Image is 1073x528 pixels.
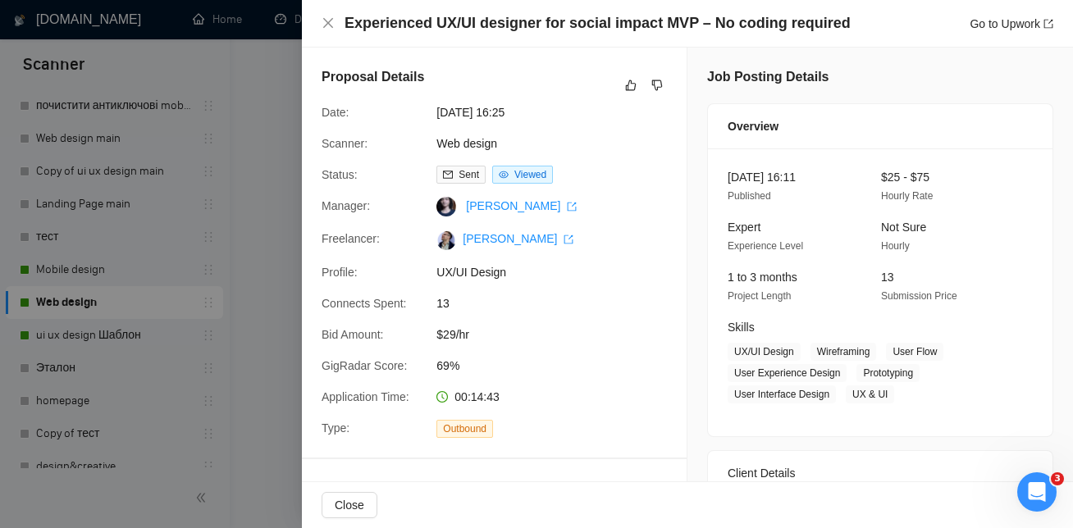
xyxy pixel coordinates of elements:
[707,67,829,87] h5: Job Posting Details
[846,385,894,403] span: UX & UI
[728,385,836,403] span: User Interface Design
[466,199,577,212] a: [PERSON_NAME] export
[1051,472,1064,485] span: 3
[625,79,637,92] span: like
[322,199,370,212] span: Manager:
[345,13,851,34] h4: Experienced UX/UI designer for social impact MVP – No coding required
[728,171,796,184] span: [DATE] 16:11
[443,170,453,180] span: mail
[881,240,910,252] span: Hourly
[322,168,358,181] span: Status:
[436,134,683,152] span: Web design
[322,137,368,150] span: Scanner:
[856,364,920,382] span: Prototyping
[651,79,663,92] span: dislike
[499,170,509,180] span: eye
[436,357,683,375] span: 69%
[436,230,456,250] img: c1OJkIx-IadjRms18ePMftOofhKLVhqZZQLjKjBy8mNgn5WQQo-UtPhwQ197ONuZaa
[322,106,349,119] span: Date:
[1017,472,1057,512] iframe: Intercom live chat
[322,16,335,30] span: close
[322,421,349,435] span: Type:
[564,234,573,244] span: export
[322,266,358,279] span: Profile:
[881,171,929,184] span: $25 - $75
[567,202,577,212] span: export
[881,290,957,302] span: Submission Price
[728,321,755,334] span: Skills
[970,17,1053,30] a: Go to Upworkexport
[728,364,847,382] span: User Experience Design
[454,390,500,403] span: 00:14:43
[322,479,615,498] h5: What frameworks have you worked with?
[728,451,1033,495] div: Client Details
[728,271,797,284] span: 1 to 3 months
[436,263,683,281] span: UX/UI Design
[728,190,771,202] span: Published
[322,328,384,341] span: Bid Amount:
[647,75,667,95] button: dislike
[463,232,573,245] a: [PERSON_NAME] export
[322,16,335,30] button: Close
[335,496,364,514] span: Close
[322,390,409,403] span: Application Time:
[886,343,943,361] span: User Flow
[728,117,778,135] span: Overview
[322,232,380,245] span: Freelancer:
[322,297,407,310] span: Connects Spent:
[810,343,877,361] span: Wireframing
[322,359,407,372] span: GigRadar Score:
[881,221,926,234] span: Not Sure
[881,190,933,202] span: Hourly Rate
[436,391,448,403] span: clock-circle
[621,75,641,95] button: like
[436,103,683,121] span: [DATE] 16:25
[514,169,546,180] span: Viewed
[322,492,377,518] button: Close
[436,294,683,312] span: 13
[728,343,801,361] span: UX/UI Design
[322,67,424,87] h5: Proposal Details
[1043,19,1053,29] span: export
[459,169,479,180] span: Sent
[728,240,803,252] span: Experience Level
[728,290,791,302] span: Project Length
[436,325,683,344] span: $29/hr
[881,271,894,284] span: 13
[436,420,493,438] span: Outbound
[728,221,760,234] span: Expert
